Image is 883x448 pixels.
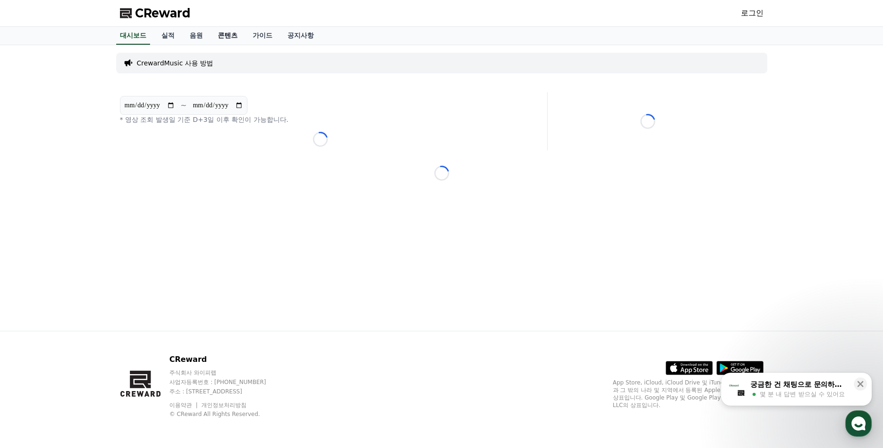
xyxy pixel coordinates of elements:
a: 실적 [154,27,182,45]
span: CReward [135,6,191,21]
span: 홈 [30,312,35,320]
span: 설정 [145,312,157,320]
a: 가이드 [245,27,280,45]
a: CrewardMusic 사용 방법 [137,58,214,68]
p: ~ [181,100,187,111]
p: * 영상 조회 발생일 기준 D+3일 이후 확인이 가능합니다. [120,115,521,124]
a: 대화 [62,298,121,322]
a: 홈 [3,298,62,322]
a: CReward [120,6,191,21]
a: 로그인 [741,8,764,19]
a: 대시보드 [116,27,150,45]
a: 설정 [121,298,181,322]
a: 이용약관 [169,402,199,408]
a: 개인정보처리방침 [201,402,247,408]
a: 음원 [182,27,210,45]
a: 콘텐츠 [210,27,245,45]
p: © CReward All Rights Reserved. [169,410,284,418]
p: CReward [169,354,284,365]
p: 주식회사 와이피랩 [169,369,284,376]
p: 주소 : [STREET_ADDRESS] [169,388,284,395]
span: 대화 [86,313,97,320]
p: App Store, iCloud, iCloud Drive 및 iTunes Store는 미국과 그 밖의 나라 및 지역에서 등록된 Apple Inc.의 서비스 상표입니다. Goo... [613,379,764,409]
p: 사업자등록번호 : [PHONE_NUMBER] [169,378,284,386]
a: 공지사항 [280,27,321,45]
